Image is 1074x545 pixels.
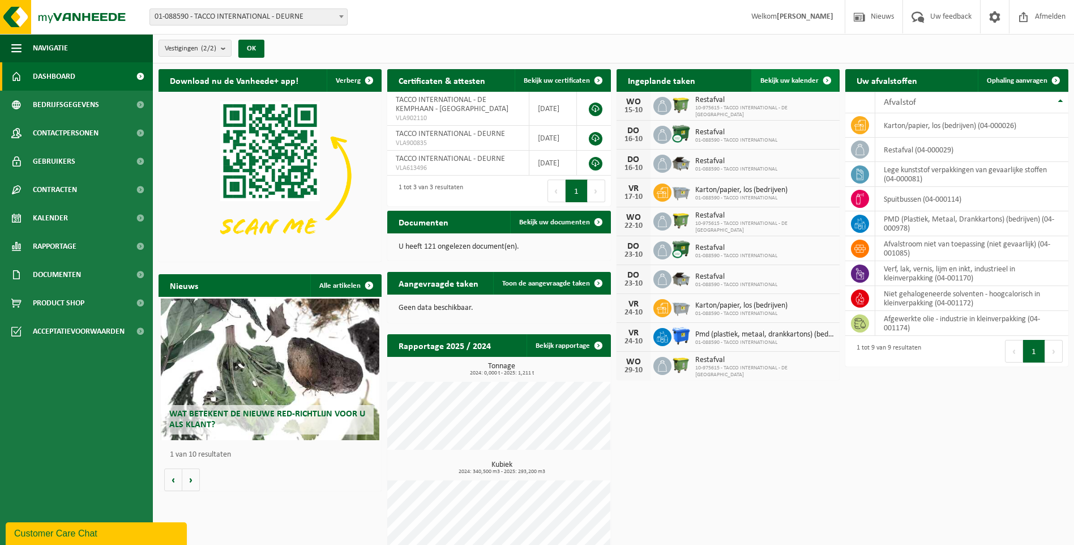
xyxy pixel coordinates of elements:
div: VR [622,184,645,193]
div: DO [622,271,645,280]
td: spuitbussen (04-000114) [875,187,1068,211]
h2: Ingeplande taken [617,69,707,91]
div: DO [622,155,645,164]
button: 1 [566,180,588,202]
span: Restafval [695,272,777,282]
span: 2024: 0,000 t - 2025: 1,211 t [393,371,610,376]
div: 15-10 [622,107,645,114]
span: 01-088590 - TACCO INTERNATIONAL - DEURNE [149,8,348,25]
span: VLA902110 [396,114,520,123]
span: Restafval [695,356,834,365]
p: Geen data beschikbaar. [399,304,599,312]
div: VR [622,300,645,309]
span: Pmd (plastiek, metaal, drankkartons) (bedrijven) [695,330,834,339]
p: U heeft 121 ongelezen document(en). [399,243,599,251]
td: [DATE] [529,92,577,126]
div: 23-10 [622,251,645,259]
span: VLA613496 [396,164,520,173]
span: 01-088590 - TACCO INTERNATIONAL [695,253,777,259]
img: WB-1100-HPE-BE-01 [671,326,691,346]
span: Acceptatievoorwaarden [33,317,125,346]
h3: Tonnage [393,363,610,376]
span: Bedrijfsgegevens [33,91,99,119]
div: 23-10 [622,280,645,288]
span: 10-975615 - TACCO INTERNATIONAL - DE [GEOGRAPHIC_DATA] [695,105,834,118]
td: karton/papier, los (bedrijven) (04-000026) [875,113,1068,138]
a: Bekijk uw kalender [751,69,838,92]
button: Volgende [182,469,200,491]
span: 2024: 340,500 m3 - 2025: 293,200 m3 [393,469,610,475]
img: WB-1100-HPE-GN-50 [671,355,691,374]
span: Bekijk uw kalender [760,77,819,84]
td: PMD (Plastiek, Metaal, Drankkartons) (bedrijven) (04-000978) [875,211,1068,236]
img: WB-1100-CU [671,124,691,143]
div: 17-10 [622,193,645,201]
button: Next [588,180,605,202]
span: Product Shop [33,289,84,317]
div: 1 tot 9 van 9 resultaten [851,339,921,364]
h2: Rapportage 2025 / 2024 [387,334,502,356]
div: DO [622,242,645,251]
div: 16-10 [622,135,645,143]
button: OK [238,40,264,58]
span: VLA900835 [396,139,520,148]
div: WO [622,357,645,367]
span: 01-088590 - TACCO INTERNATIONAL [695,339,834,346]
div: DO [622,126,645,135]
span: Restafval [695,96,834,105]
count: (2/2) [201,45,216,52]
a: Bekijk rapportage [527,334,610,357]
img: WB-5000-GAL-GY-01 [671,153,691,172]
span: Vestigingen [165,40,216,57]
div: 24-10 [622,338,645,346]
a: Bekijk uw documenten [510,211,610,233]
img: WB-1100-CU [671,240,691,259]
div: 29-10 [622,367,645,374]
span: TACCO INTERNATIONAL - DE KEMPHAAN - [GEOGRAPHIC_DATA] [396,96,508,113]
span: TACCO INTERNATIONAL - DEURNE [396,130,505,138]
span: Restafval [695,244,777,253]
div: VR [622,329,645,338]
a: Ophaling aanvragen [978,69,1067,92]
span: Contactpersonen [33,119,99,147]
td: restafval (04-000029) [875,138,1068,162]
span: Restafval [695,157,777,166]
img: WB-1100-HPE-GN-50 [671,211,691,230]
span: Navigatie [33,34,68,62]
div: 1 tot 3 van 3 resultaten [393,178,463,203]
span: 01-088590 - TACCO INTERNATIONAL [695,137,777,144]
span: Dashboard [33,62,75,91]
h3: Kubiek [393,461,610,475]
a: Wat betekent de nieuwe RED-richtlijn voor u als klant? [161,299,379,440]
span: Wat betekent de nieuwe RED-richtlijn voor u als klant? [169,410,365,429]
img: WB-2500-GAL-GY-01 [671,182,691,201]
img: WB-1100-HPE-GN-50 [671,95,691,114]
h2: Certificaten & attesten [387,69,497,91]
span: Verberg [336,77,361,84]
h2: Nieuws [159,274,209,296]
td: niet gehalogeneerde solventen - hoogcalorisch in kleinverpakking (04-001172) [875,286,1068,311]
button: 1 [1023,340,1045,363]
td: afvalstroom niet van toepassing (niet gevaarlijk) (04-001085) [875,236,1068,261]
span: Rapportage [33,232,76,261]
td: [DATE] [529,151,577,176]
span: Bekijk uw certificaten [524,77,590,84]
span: Karton/papier, los (bedrijven) [695,186,788,195]
span: Documenten [33,261,81,289]
div: WO [622,97,645,107]
div: WO [622,213,645,222]
span: TACCO INTERNATIONAL - DEURNE [396,155,505,163]
button: Previous [1005,340,1023,363]
button: Previous [547,180,566,202]
span: Restafval [695,128,777,137]
span: 01-088590 - TACCO INTERNATIONAL - DEURNE [150,9,347,25]
span: 01-088590 - TACCO INTERNATIONAL [695,282,777,288]
span: Afvalstof [884,98,916,107]
h2: Download nu de Vanheede+ app! [159,69,310,91]
button: Vorige [164,469,182,491]
strong: [PERSON_NAME] [777,12,833,21]
span: Restafval [695,211,834,220]
span: 01-088590 - TACCO INTERNATIONAL [695,166,777,173]
img: WB-2500-GAL-GY-01 [671,297,691,317]
div: 16-10 [622,164,645,172]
